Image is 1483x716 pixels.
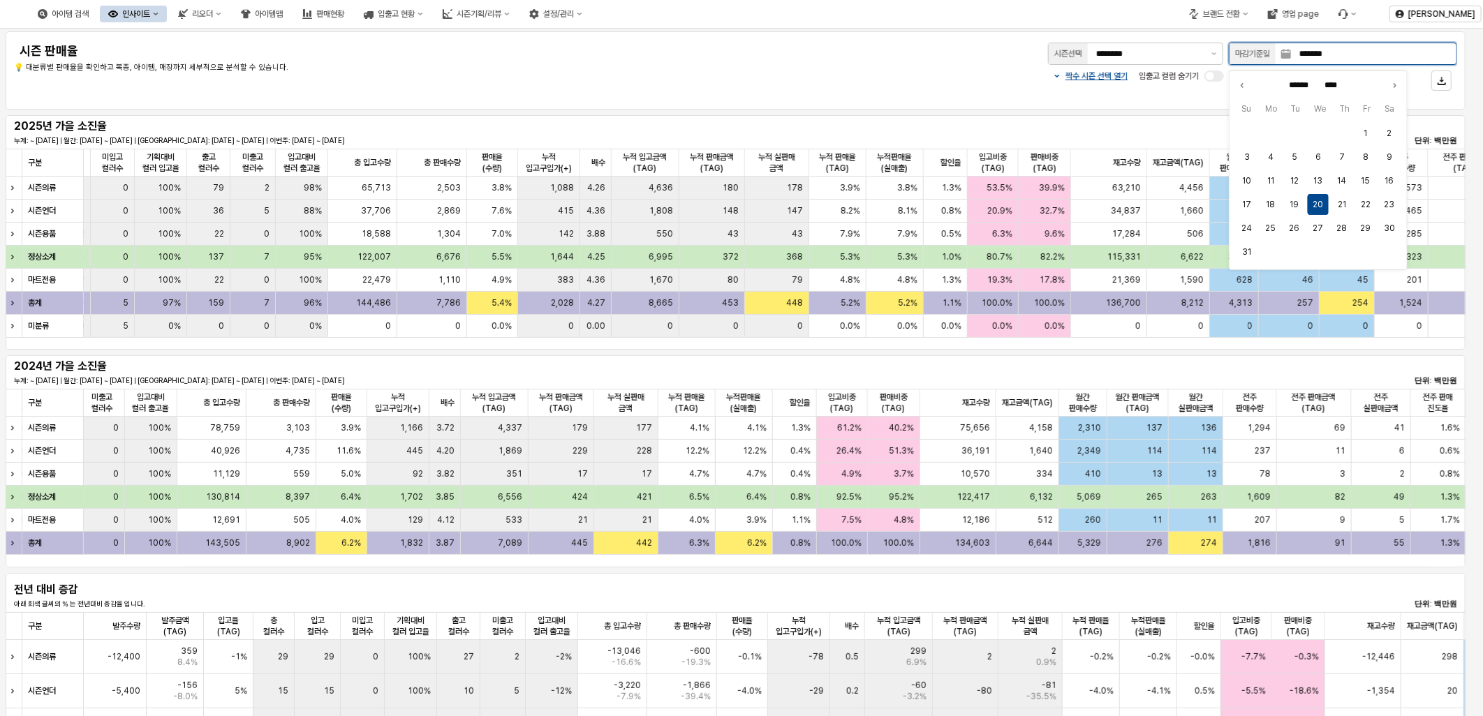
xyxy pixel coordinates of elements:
[6,246,24,268] div: Expand row
[214,274,224,285] span: 22
[1041,251,1065,262] span: 82.2%
[721,391,766,414] span: 누적판매율(실매출)
[1355,147,1376,167] button: 2025-08-08
[299,228,322,239] span: 100%
[457,9,501,19] div: 시즌기획/리뷰
[202,397,239,408] span: 총 입고수량
[1174,391,1217,414] span: 월간 실판매금액
[6,315,24,337] div: Expand row
[233,6,291,22] div: 아이템맵
[1308,194,1329,215] button: 2025-08-20
[559,228,574,239] span: 142
[845,620,859,632] span: 배수
[723,615,762,637] span: 판매율(수량)
[356,297,391,308] span: 144,486
[28,397,42,408] span: 구분
[28,252,56,262] strong: 정상소계
[1407,274,1422,285] span: 201
[1235,78,1249,92] button: Previous month
[6,674,24,708] div: Expand row
[265,182,270,193] span: 2
[123,297,128,308] span: 5
[1227,615,1266,637] span: 입고비중(TAG)
[213,182,224,193] span: 79
[1040,182,1065,193] span: 39.9%
[617,151,673,174] span: 누적 입고금액(TAG)
[649,251,673,262] span: 6,995
[942,182,961,193] span: 1.3%
[723,251,739,262] span: 372
[1379,170,1400,191] button: 2025-08-16
[1053,70,1128,82] button: 짝수 시즌 선택 열기
[255,9,283,19] div: 아이템맵
[1113,274,1142,285] span: 21,369
[300,615,335,637] span: 입고 컬러수
[815,151,860,174] span: 누적 판매율(TAG)
[1284,218,1305,239] button: 2025-08-26
[492,182,512,193] span: 3.8%
[437,228,461,239] span: 1,304
[434,6,518,22] button: 시즌기획/리뷰
[1194,620,1215,632] span: 할인율
[1408,8,1475,20] p: [PERSON_NAME]
[1108,251,1142,262] span: 115,331
[898,205,917,216] span: 8.1%
[6,417,24,439] div: Expand row
[649,205,673,216] span: 1,808
[438,274,461,285] span: 1,110
[436,251,461,262] span: 6,676
[1113,391,1163,414] span: 월간 판매금액(TAG)
[1068,615,1114,637] span: 누적 판매율(TAG)
[1284,102,1307,116] span: Tu
[1308,170,1329,191] button: 2025-08-13
[6,509,24,531] div: Expand row
[304,297,322,308] span: 96%
[1355,218,1376,239] button: 2025-08-29
[1024,151,1065,174] span: 판매비중(TAG)
[649,182,673,193] span: 4,636
[987,274,1012,285] span: 19.3%
[209,615,247,637] span: 입고율(TAG)
[1188,228,1204,239] span: 506
[362,274,391,285] span: 22,479
[1203,9,1240,19] div: 브랜드 전환
[1307,102,1332,116] span: We
[20,44,610,58] h4: 시즌 판매율
[1379,194,1400,215] button: 2025-08-23
[1002,397,1053,408] span: 재고금액(TAG)
[1330,6,1365,22] div: Menu item 6
[236,151,270,174] span: 미출고 컬러수
[1258,102,1283,116] span: Mo
[840,182,860,193] span: 3.9%
[557,274,574,285] span: 383
[440,397,454,408] span: 배수
[1004,615,1056,637] span: 누적 실판매 금액
[1387,78,1401,92] button: Next month
[550,182,574,193] span: 1,088
[14,119,255,133] h5: 2025년 가을 소진율
[123,228,128,239] span: 0
[942,251,961,262] span: 1.0%
[898,297,917,308] span: 5.2%
[1237,194,1257,215] button: 2025-08-17
[122,9,150,19] div: 인사이트
[840,228,860,239] span: 7.9%
[987,182,1012,193] span: 53.5%
[728,228,739,239] span: 43
[355,6,431,22] button: 입출고 현황
[1237,218,1257,239] button: 2025-08-24
[208,251,224,262] span: 137
[1355,170,1376,191] button: 2025-08-15
[1065,391,1101,414] span: 월간 판매수량
[1237,147,1257,167] button: 2025-08-03
[158,205,181,216] span: 100%
[259,615,288,637] span: 총 컬러수
[6,532,24,554] div: Expand row
[213,205,224,216] span: 36
[6,640,24,673] div: Expand row
[6,486,24,508] div: Expand row
[841,297,860,308] span: 5.2%
[96,151,128,174] span: 미입고 컬러수
[674,620,711,632] span: 총 판매수량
